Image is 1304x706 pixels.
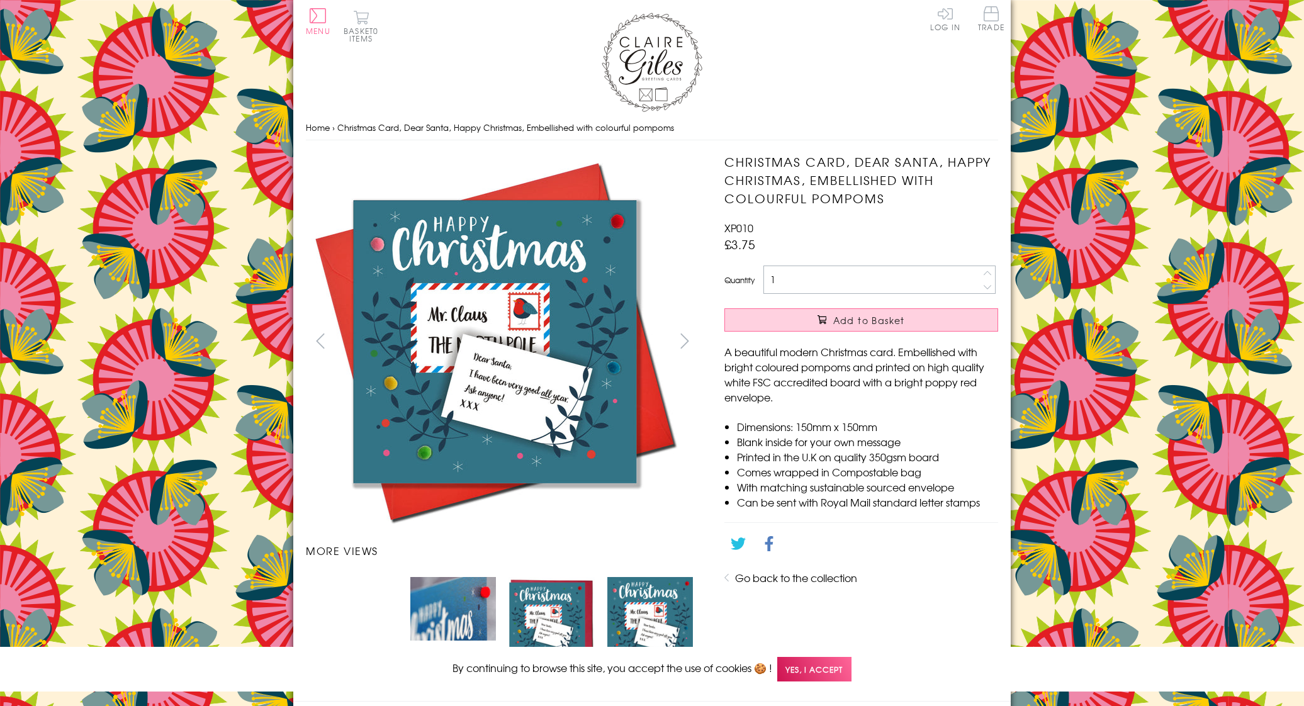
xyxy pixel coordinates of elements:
span: › [332,121,335,133]
li: Comes wrapped in Compostable bag [737,464,998,479]
a: Home [306,121,330,133]
li: Carousel Page 2 [404,571,502,669]
img: Claire Giles Greetings Cards [602,13,702,112]
a: Go back to the collection [735,570,857,585]
img: Christmas Card, Dear Santa, Happy Christmas, Embellished with colourful pompoms [699,153,1077,430]
button: Menu [306,8,330,35]
li: Printed in the U.K on quality 350gsm board [737,449,998,464]
span: £3.75 [724,235,755,253]
h1: Christmas Card, Dear Santa, Happy Christmas, Embellished with colourful pompoms [724,153,998,207]
img: Christmas Card, Dear Santa, Happy Christmas, Embellished with colourful pompoms [355,586,356,586]
span: XP010 [724,220,753,235]
h3: More views [306,543,699,558]
span: Menu [306,25,330,36]
li: Blank inside for your own message [737,434,998,449]
li: Dimensions: 150mm x 150mm [737,419,998,434]
nav: breadcrumbs [306,115,998,141]
li: Carousel Page 3 [502,571,600,669]
img: Christmas Card, Dear Santa, Happy Christmas, Embellished with colourful pompoms [306,153,683,530]
img: Christmas Card, Dear Santa, Happy Christmas, Embellished with colourful pompoms [509,577,594,663]
span: Yes, I accept [777,657,852,681]
a: Trade [978,6,1004,33]
span: Trade [978,6,1004,31]
a: Log In [930,6,960,31]
li: Can be sent with Royal Mail standard letter stamps [737,495,998,510]
ul: Carousel Pagination [306,571,699,669]
img: Christmas Card, Dear Santa, Happy Christmas, Embellished with colourful pompoms [410,577,496,640]
label: Quantity [724,274,755,286]
li: Carousel Page 1 (Current Slide) [306,571,404,669]
span: Add to Basket [833,314,905,327]
button: prev [306,327,334,355]
button: Basket0 items [344,10,378,42]
li: Carousel Page 4 [601,571,699,669]
p: A beautiful modern Christmas card. Embellished with bright coloured pompoms and printed on high q... [724,344,998,405]
li: With matching sustainable sourced envelope [737,479,998,495]
button: Add to Basket [724,308,998,332]
button: next [671,327,699,355]
span: 0 items [349,25,378,44]
span: Christmas Card, Dear Santa, Happy Christmas, Embellished with colourful pompoms [337,121,674,133]
img: Christmas Card, Dear Santa, Happy Christmas, Embellished with colourful pompoms [607,577,693,663]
